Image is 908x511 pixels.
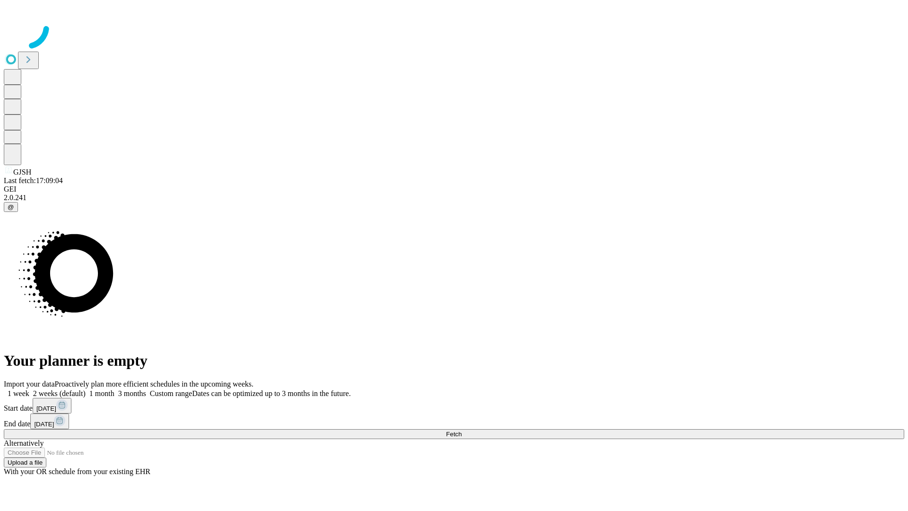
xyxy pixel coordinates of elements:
[4,194,904,202] div: 2.0.241
[33,398,71,414] button: [DATE]
[4,414,904,429] div: End date
[8,203,14,211] span: @
[33,389,86,397] span: 2 weeks (default)
[34,421,54,428] span: [DATE]
[4,439,44,447] span: Alternatively
[4,398,904,414] div: Start date
[192,389,350,397] span: Dates can be optimized up to 3 months in the future.
[118,389,146,397] span: 3 months
[4,429,904,439] button: Fetch
[36,405,56,412] span: [DATE]
[4,467,150,476] span: With your OR schedule from your existing EHR
[4,352,904,370] h1: Your planner is empty
[30,414,69,429] button: [DATE]
[13,168,31,176] span: GJSH
[4,380,55,388] span: Import your data
[4,176,63,185] span: Last fetch: 17:09:04
[150,389,192,397] span: Custom range
[4,458,46,467] button: Upload a file
[4,185,904,194] div: GEI
[89,389,114,397] span: 1 month
[446,431,462,438] span: Fetch
[8,389,29,397] span: 1 week
[55,380,253,388] span: Proactively plan more efficient schedules in the upcoming weeks.
[4,202,18,212] button: @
